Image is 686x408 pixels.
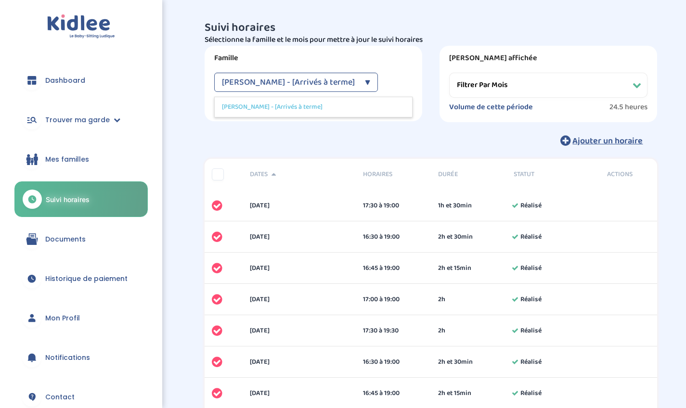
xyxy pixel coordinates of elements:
div: 17:00 à 19:00 [363,294,424,305]
div: [DATE] [243,326,356,336]
span: Réalisé [520,263,542,273]
span: Trouver ma garde [45,115,110,125]
span: Contact [45,392,75,402]
label: [PERSON_NAME] affichée [449,53,647,63]
a: Trouver ma garde [14,102,148,137]
label: Volume de cette période [449,102,533,112]
span: Mon Profil [45,313,80,323]
div: [DATE] [243,201,356,211]
div: [DATE] [243,232,356,242]
span: Réalisé [520,232,542,242]
span: Ajouter un horaire [572,134,643,148]
span: [PERSON_NAME] - [Arrivés à terme] [222,102,323,112]
div: Statut [506,169,582,179]
div: 17:30 à 19:00 [363,201,424,211]
span: 2h et 30min [438,357,473,367]
div: [DATE] [243,263,356,273]
img: logo.svg [47,14,115,39]
span: Horaires [363,169,424,179]
span: Documents [45,234,86,244]
span: Réalisé [520,388,542,398]
div: Durée [431,169,506,179]
a: Mon Profil [14,301,148,335]
div: [DATE] [243,357,356,367]
label: Famille [214,53,413,63]
span: 2h et 30min [438,232,473,242]
span: [PERSON_NAME] - [Arrivés à terme] [222,73,355,92]
span: Mes familles [45,154,89,165]
span: Notifications [45,353,90,363]
span: Réalisé [520,357,542,367]
div: Actions [582,169,658,179]
span: Réalisé [520,326,542,336]
div: [DATE] [243,388,356,398]
span: Réalisé [520,201,542,211]
a: Suivi horaires [14,181,148,217]
div: ▼ [365,73,370,92]
span: Dashboard [45,76,85,86]
a: Notifications [14,340,148,375]
div: 16:45 à 19:00 [363,263,424,273]
div: 17:30 à 19:30 [363,326,424,336]
div: 16:30 à 19:00 [363,357,424,367]
span: Suivi horaires [46,194,90,204]
a: Historique de paiement [14,261,148,296]
div: 16:30 à 19:00 [363,232,424,242]
span: 2h et 15min [438,388,471,398]
h3: Suivi horaires [205,22,657,34]
a: Documents [14,222,148,256]
span: Historique de paiement [45,274,128,284]
button: Ajouter un horaire [546,130,657,151]
div: Dates [243,169,356,179]
div: [DATE] [243,294,356,305]
span: 2h [438,326,445,336]
span: 1h et 30min [438,201,472,211]
span: 2h [438,294,445,305]
p: Sélectionne la famille et le mois pour mettre à jour le suivi horaires [205,34,657,46]
a: Mes familles [14,142,148,177]
span: 2h et 15min [438,263,471,273]
a: Dashboard [14,63,148,98]
div: 16:45 à 19:00 [363,388,424,398]
span: 24.5 heures [609,102,647,112]
span: Réalisé [520,294,542,305]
